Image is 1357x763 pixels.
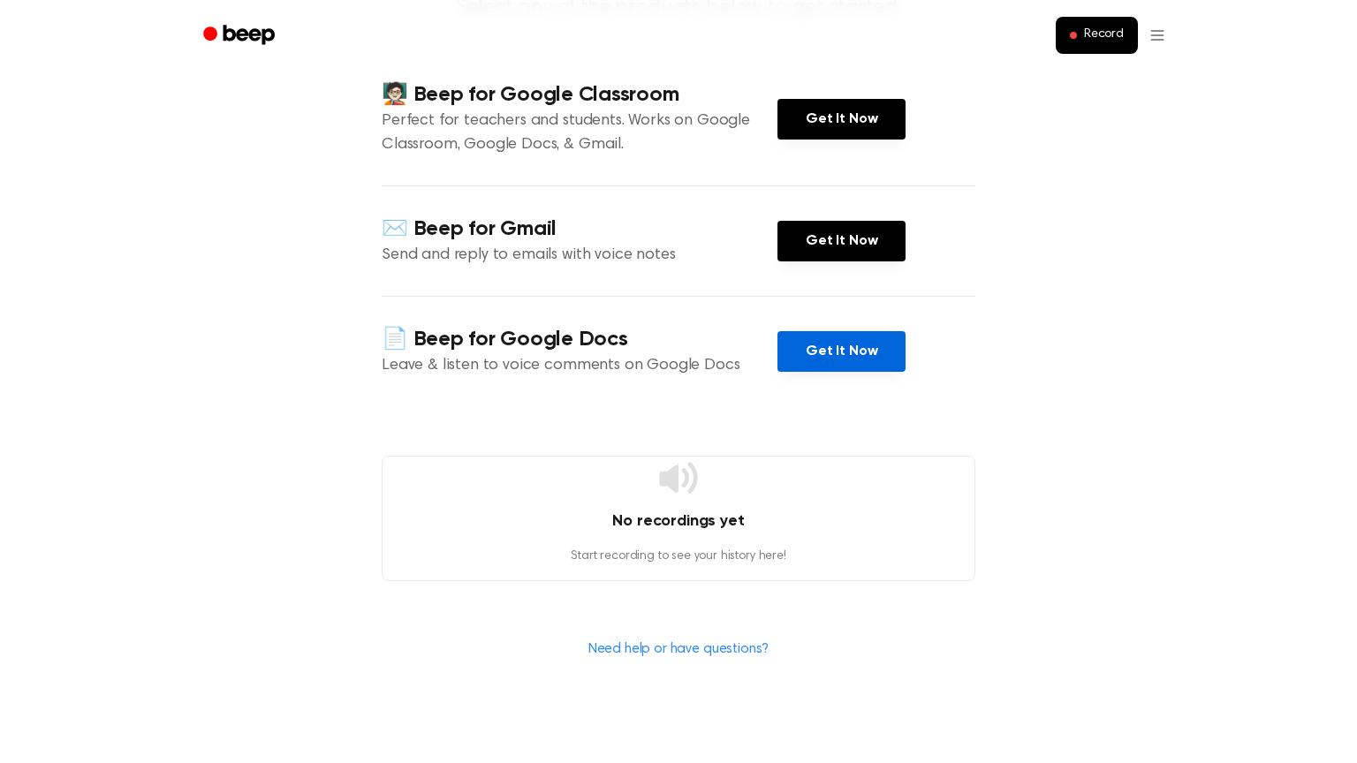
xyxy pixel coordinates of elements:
p: Leave & listen to voice comments on Google Docs [382,354,777,378]
p: Perfect for teachers and students. Works on Google Classroom, Google Docs, & Gmail. [382,110,777,157]
a: Get It Now [777,99,906,140]
a: Get It Now [777,331,906,372]
h4: No recordings yet [383,510,974,533]
p: Start recording to see your history here! [383,548,974,566]
a: Need help or have questions? [588,642,769,656]
h4: 📄 Beep for Google Docs [382,325,777,354]
h4: ✉️ Beep for Gmail [382,215,777,244]
button: Open menu [1149,18,1166,53]
button: Record [1056,17,1138,54]
a: Beep [191,19,291,53]
span: Record [1084,27,1124,43]
h4: 🧑🏻‍🏫 Beep for Google Classroom [382,80,777,110]
a: Get It Now [777,221,906,261]
p: Send and reply to emails with voice notes [382,244,777,268]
